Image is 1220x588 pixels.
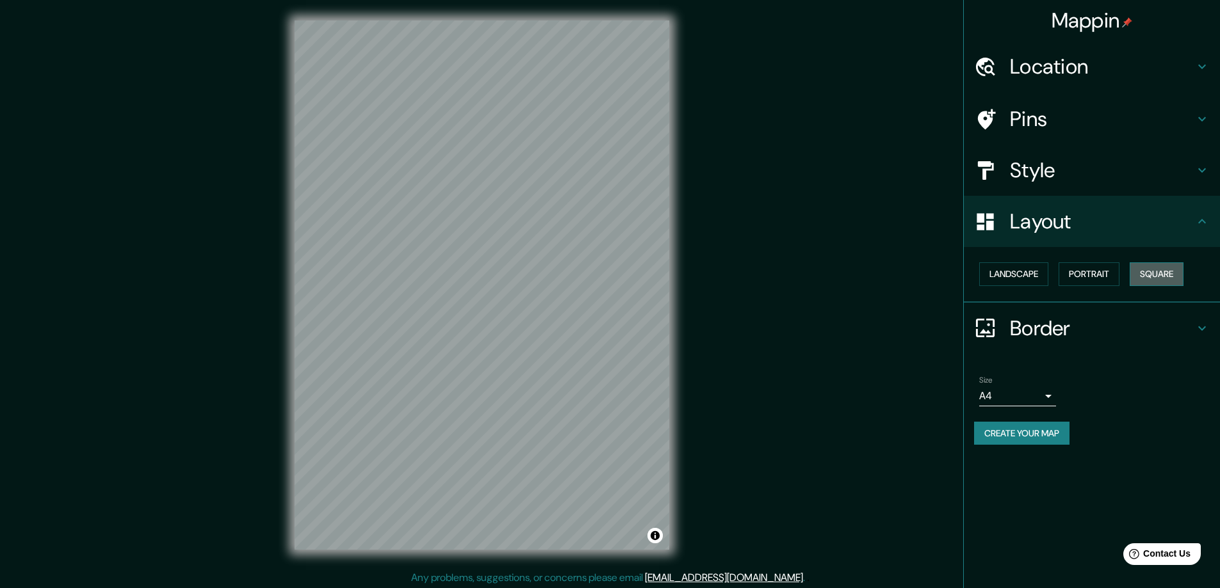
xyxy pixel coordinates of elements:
[1130,262,1183,286] button: Square
[805,570,807,585] div: .
[1010,315,1194,341] h4: Border
[964,93,1220,145] div: Pins
[645,571,803,584] a: [EMAIL_ADDRESS][DOMAIN_NAME]
[807,570,809,585] div: .
[1052,8,1133,33] h4: Mappin
[964,196,1220,247] div: Layout
[979,262,1048,286] button: Landscape
[1010,54,1194,79] h4: Location
[1122,17,1132,28] img: pin-icon.png
[979,386,1056,406] div: A4
[964,145,1220,196] div: Style
[1010,106,1194,132] h4: Pins
[647,528,663,543] button: Toggle attribution
[295,20,669,550] canvas: Map
[1010,209,1194,234] h4: Layout
[411,570,805,585] p: Any problems, suggestions, or concerns please email .
[1010,157,1194,183] h4: Style
[1106,538,1206,574] iframe: Help widget launcher
[1059,262,1119,286] button: Portrait
[979,374,993,385] label: Size
[964,303,1220,354] div: Border
[974,422,1070,445] button: Create your map
[964,41,1220,92] div: Location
